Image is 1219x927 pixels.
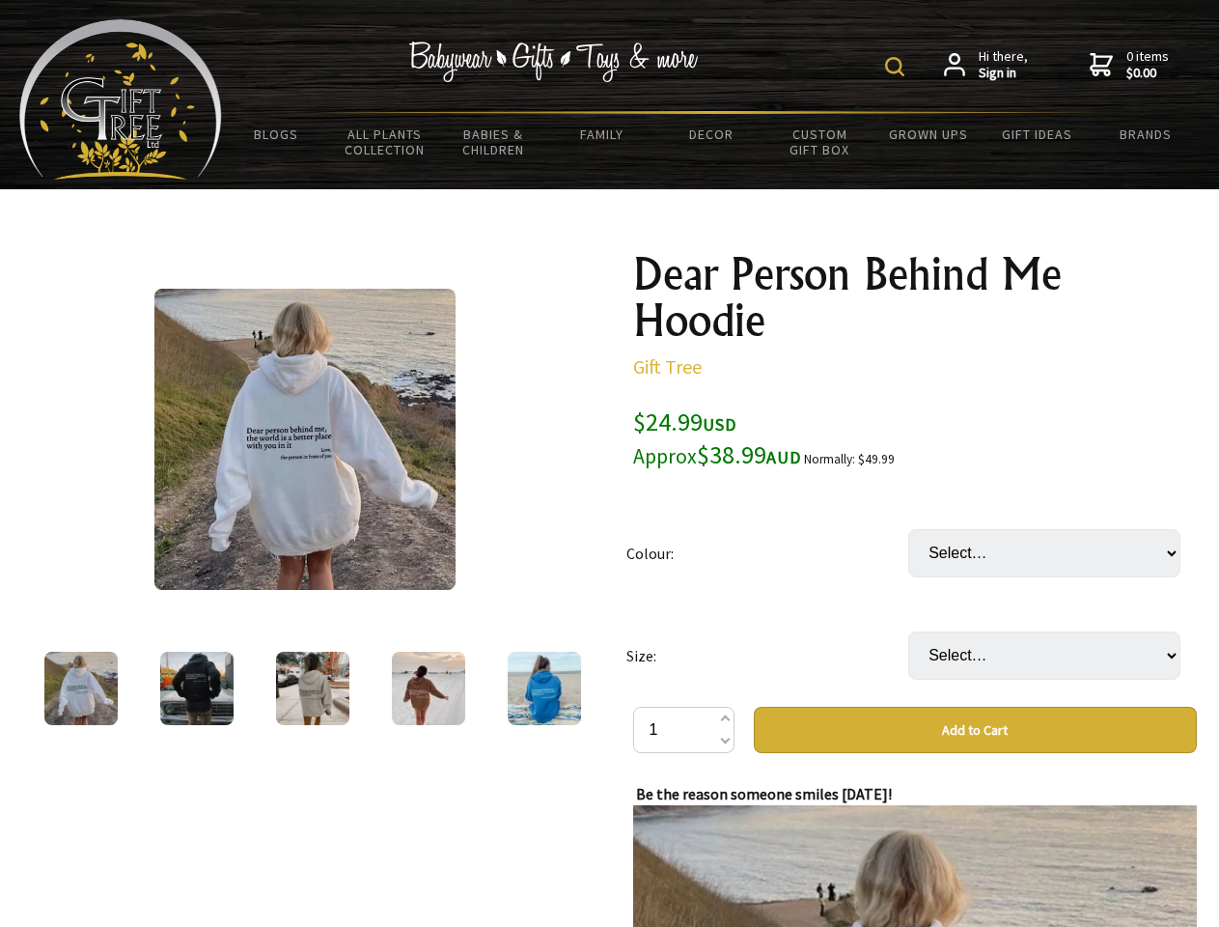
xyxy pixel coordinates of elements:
a: 0 items$0.00 [1090,48,1169,82]
a: BLOGS [222,114,331,154]
span: 0 items [1126,47,1169,82]
img: Babyware - Gifts - Toys and more... [19,19,222,180]
small: Normally: $49.99 [804,451,895,467]
a: Gift Tree [633,354,702,379]
a: Decor [656,114,765,154]
img: Dear Person Behind Me Hoodie [508,652,581,725]
td: Size: [626,604,908,707]
img: Dear Person Behind Me Hoodie [154,289,456,590]
strong: Sign in [979,65,1028,82]
img: Dear Person Behind Me Hoodie [160,652,234,725]
small: Approx [633,443,697,469]
a: All Plants Collection [331,114,440,170]
img: Dear Person Behind Me Hoodie [276,652,349,725]
a: Gift Ideas [983,114,1092,154]
h1: Dear Person Behind Me Hoodie [633,251,1197,344]
span: AUD [766,446,801,468]
img: Babywear - Gifts - Toys & more [409,42,699,82]
a: Family [548,114,657,154]
span: USD [703,413,736,435]
button: Add to Cart [754,707,1197,753]
span: $24.99 $38.99 [633,406,801,470]
td: Colour: [626,502,908,604]
a: Brands [1092,114,1201,154]
strong: $0.00 [1126,65,1169,82]
img: Dear Person Behind Me Hoodie [392,652,465,725]
a: Babies & Children [439,114,548,170]
a: Hi there,Sign in [944,48,1028,82]
a: Grown Ups [873,114,983,154]
a: Custom Gift Box [765,114,874,170]
span: Hi there, [979,48,1028,82]
img: product search [885,57,904,76]
img: Dear Person Behind Me Hoodie [44,652,118,725]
